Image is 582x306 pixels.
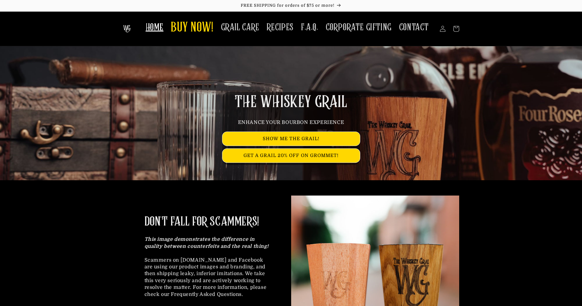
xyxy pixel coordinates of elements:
p: Scammers on [DOMAIN_NAME] and Facebook are using our product images and branding, and then shippi... [145,236,270,298]
a: GET A GRAIL 20% OFF ON GROMMET! [222,149,360,162]
span: RECIPES [267,21,294,33]
strong: This image demonstrates the difference in quality between counterfeits and the real thing! [145,237,269,249]
h2: DON'T FALL FOR SCAMMERS! [145,214,259,230]
a: GRAIL CARE [217,18,263,37]
span: HOME [146,21,163,33]
a: F.A.Q. [297,18,322,37]
span: F.A.Q. [301,21,318,33]
a: SHOW ME THE GRAIL! [222,132,360,146]
span: GRAIL CARE [221,21,259,33]
a: CONTACT [395,18,433,37]
p: FREE SHIPPING for orders of $75 or more! [6,3,576,8]
span: BUY NOW! [171,20,214,36]
a: RECIPES [263,18,297,37]
a: BUY NOW! [167,16,217,40]
a: HOME [142,18,167,37]
span: CORPORATE GIFTING [326,21,392,33]
img: The Whiskey Grail [123,25,131,32]
span: CONTACT [399,21,429,33]
span: ENHANCE YOUR BOURBON EXPERIENCE [238,120,344,125]
a: CORPORATE GIFTING [322,18,395,37]
span: THE WHISKEY GRAIL [235,94,347,110]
